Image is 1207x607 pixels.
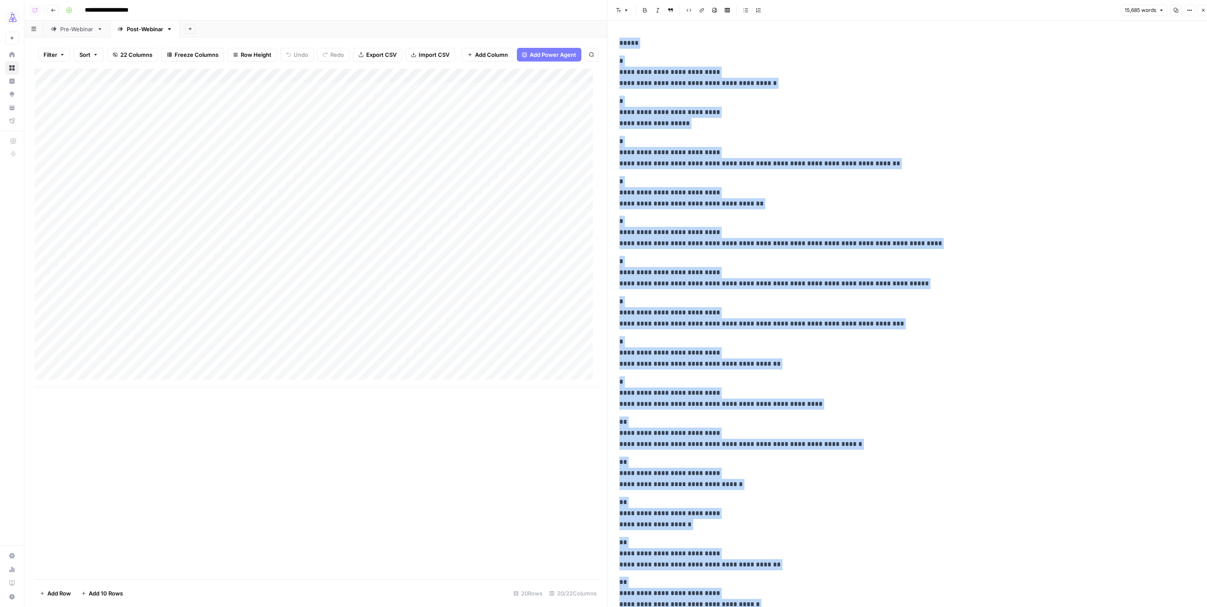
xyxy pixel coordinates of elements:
button: Row Height [227,48,277,62]
span: 22 Columns [120,50,152,59]
div: Post-Webinar [127,25,163,33]
button: Add Row [35,586,76,600]
button: Filter [38,48,70,62]
span: Import CSV [419,50,449,59]
button: 15,685 words [1121,5,1168,16]
a: Browse [5,61,19,75]
a: Settings [5,549,19,563]
a: Your Data [5,101,19,114]
button: Help + Support [5,590,19,604]
span: Add 10 Rows [89,589,123,598]
button: Sort [74,48,104,62]
button: Add Power Agent [517,48,581,62]
span: Filter [44,50,57,59]
a: Insights [5,74,19,88]
a: Pre-Webinar [44,21,110,38]
span: Add Row [47,589,71,598]
span: Export CSV [366,50,397,59]
span: Add Power Agent [530,50,576,59]
button: Workspace: AirOps Growth [5,7,19,28]
span: Redo [330,50,344,59]
button: Import CSV [405,48,455,62]
button: Export CSV [353,48,402,62]
div: 20 Rows [510,586,546,600]
span: Add Column [475,50,508,59]
a: Learning Hub [5,576,19,590]
div: 20/22 Columns [546,586,600,600]
button: Undo [280,48,314,62]
img: AirOps Growth Logo [5,10,20,25]
a: Post-Webinar [110,21,180,38]
div: Pre-Webinar [60,25,93,33]
button: Add Column [462,48,513,62]
span: Sort [79,50,90,59]
span: Freeze Columns [175,50,219,59]
button: Redo [317,48,350,62]
a: Usage [5,563,19,576]
span: Undo [294,50,308,59]
a: Opportunities [5,88,19,101]
span: 15,685 words [1125,6,1156,14]
a: Flightpath [5,114,19,128]
a: Home [5,48,19,62]
button: 22 Columns [107,48,158,62]
button: Freeze Columns [161,48,224,62]
span: Row Height [241,50,271,59]
button: Add 10 Rows [76,586,128,600]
